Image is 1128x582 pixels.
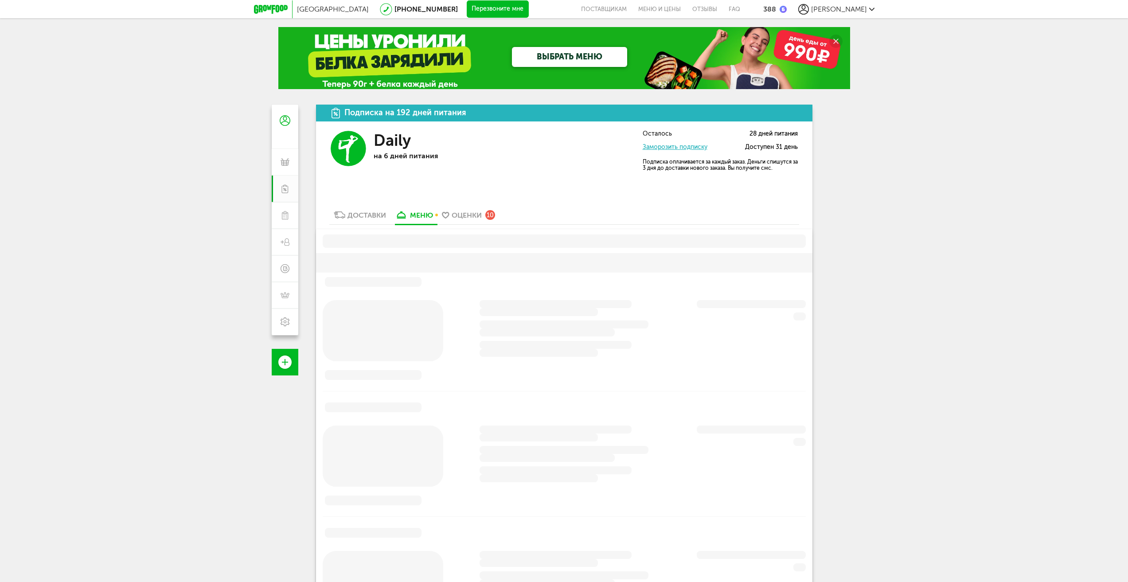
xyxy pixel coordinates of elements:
[452,211,482,219] div: Оценки
[374,131,411,150] h3: Daily
[374,152,502,160] p: на 6 дней питания
[344,109,466,117] div: Подписка на 192 дней питания
[390,210,437,224] a: меню
[467,0,529,18] button: Перезвоните мне
[437,210,500,224] a: Оценки 10
[811,5,867,13] span: [PERSON_NAME]
[763,5,776,13] div: 388
[485,210,495,220] div: 10
[749,131,798,137] span: 28 дней питания
[780,6,787,13] img: bonus_b.cdccf46.png
[512,47,627,67] a: ВЫБРАТЬ МЕНЮ
[643,131,672,137] span: Осталось
[332,108,340,118] img: icon.da23462.svg
[347,211,386,219] div: Доставки
[329,210,390,224] a: Доставки
[410,211,433,219] div: меню
[297,5,369,13] span: [GEOGRAPHIC_DATA]
[745,144,798,151] span: Доступен 31 день
[643,159,798,171] p: Подписка оплачивается за каждый заказ. Деньги спишутся за 3 дня до доставки нового заказа. Вы пол...
[394,5,458,13] a: [PHONE_NUMBER]
[643,143,707,151] a: Заморозить подписку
